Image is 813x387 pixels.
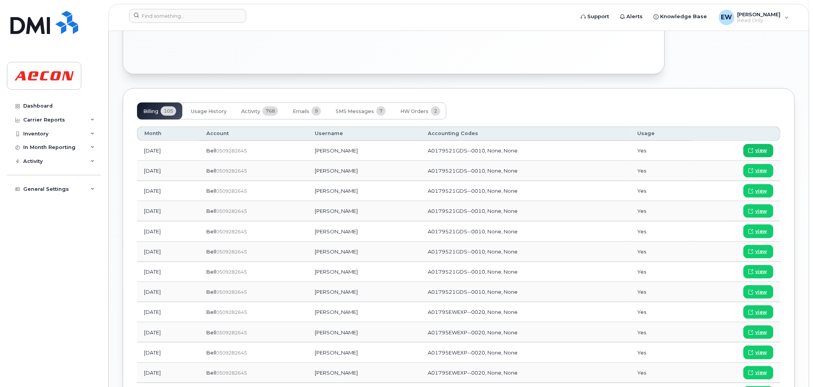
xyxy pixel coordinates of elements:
span: 7 [376,106,386,116]
span: 0509282645 [216,148,247,154]
span: view [755,369,767,376]
span: Bell [206,329,216,336]
span: Emails [293,108,309,115]
span: Bell [206,168,216,174]
span: view [755,248,767,255]
a: Alerts [615,9,648,24]
span: 0509282645 [216,309,247,315]
a: view [743,265,774,279]
td: [DATE] [137,242,199,262]
span: A0179521GDS--0010, None, None [428,289,518,295]
span: Read Only [738,17,781,24]
span: Bell [206,228,216,235]
td: [PERSON_NAME] [308,262,421,282]
th: Username [308,127,421,140]
td: Yes [630,201,693,221]
span: 0509282645 [216,350,247,356]
span: view [755,167,767,174]
td: [DATE] [137,161,199,181]
span: 0509282645 [216,168,247,174]
span: A0179521GDS--0010, None, None [428,188,518,194]
td: Yes [630,322,693,342]
span: 0509282645 [216,229,247,235]
a: view [743,245,774,259]
td: [DATE] [137,322,199,342]
td: [PERSON_NAME] [308,282,421,302]
td: Yes [630,161,693,181]
span: A0179521GDS--0010, None, None [428,269,518,275]
td: [PERSON_NAME] [308,221,421,241]
td: [PERSON_NAME] [308,342,421,363]
td: Yes [630,181,693,201]
span: HW Orders [400,108,429,115]
span: view [755,147,767,154]
td: [PERSON_NAME] [308,141,421,161]
td: [DATE] [137,201,199,221]
a: view [743,325,774,339]
span: Alerts [627,13,643,21]
span: 0509282645 [216,249,247,255]
span: view [755,268,767,275]
a: view [743,305,774,319]
div: elizabeth williams [714,10,794,25]
td: [PERSON_NAME] [308,201,421,221]
span: view [755,329,767,336]
span: 0509282645 [216,269,247,275]
input: Find something... [129,9,246,23]
span: view [755,349,767,356]
td: [DATE] [137,262,199,282]
span: view [755,208,767,215]
span: Bell [206,269,216,275]
span: 0509282645 [216,208,247,214]
th: Month [137,127,199,140]
th: Usage [630,127,693,140]
a: Knowledge Base [648,9,713,24]
td: [PERSON_NAME] [308,363,421,383]
span: view [755,188,767,195]
a: Support [576,9,615,24]
span: EW [721,13,732,22]
span: 0509282645 [216,289,247,295]
span: 0509282645 [216,370,247,376]
td: Yes [630,262,693,282]
span: Bell [206,208,216,214]
span: A0179521GDS--0010, None, None [428,248,518,255]
span: A01795EWEXP--0020, None, None [428,349,518,356]
a: view [743,224,774,238]
span: Bell [206,188,216,194]
span: 2 [431,106,440,116]
a: view [743,366,774,380]
span: view [755,228,767,235]
a: view [743,184,774,198]
td: [DATE] [137,181,199,201]
span: [PERSON_NAME] [738,11,781,17]
span: 0509282645 [216,330,247,336]
span: A01795EWEXP--0020, None, None [428,329,518,336]
span: Support [588,13,609,21]
span: Bell [206,289,216,295]
span: Activity [241,108,260,115]
td: [PERSON_NAME] [308,302,421,322]
span: Bell [206,248,216,255]
th: Account [199,127,308,140]
span: Usage History [191,108,226,115]
a: view [743,285,774,299]
td: Yes [630,363,693,383]
td: Yes [630,302,693,322]
td: [DATE] [137,282,199,302]
td: Yes [630,242,693,262]
span: Bell [206,309,216,315]
a: view [743,204,774,218]
span: view [755,289,767,296]
th: Accounting Codes [421,127,631,140]
a: view [743,346,774,359]
span: 0509282645 [216,188,247,194]
span: view [755,309,767,316]
span: Knowledge Base [660,13,707,21]
span: SMS Messages [336,108,374,115]
span: Bell [206,370,216,376]
span: A0179521GDS--0010, None, None [428,147,518,154]
span: 768 [262,106,278,116]
td: Yes [630,282,693,302]
span: A0179521GDS--0010, None, None [428,228,518,235]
